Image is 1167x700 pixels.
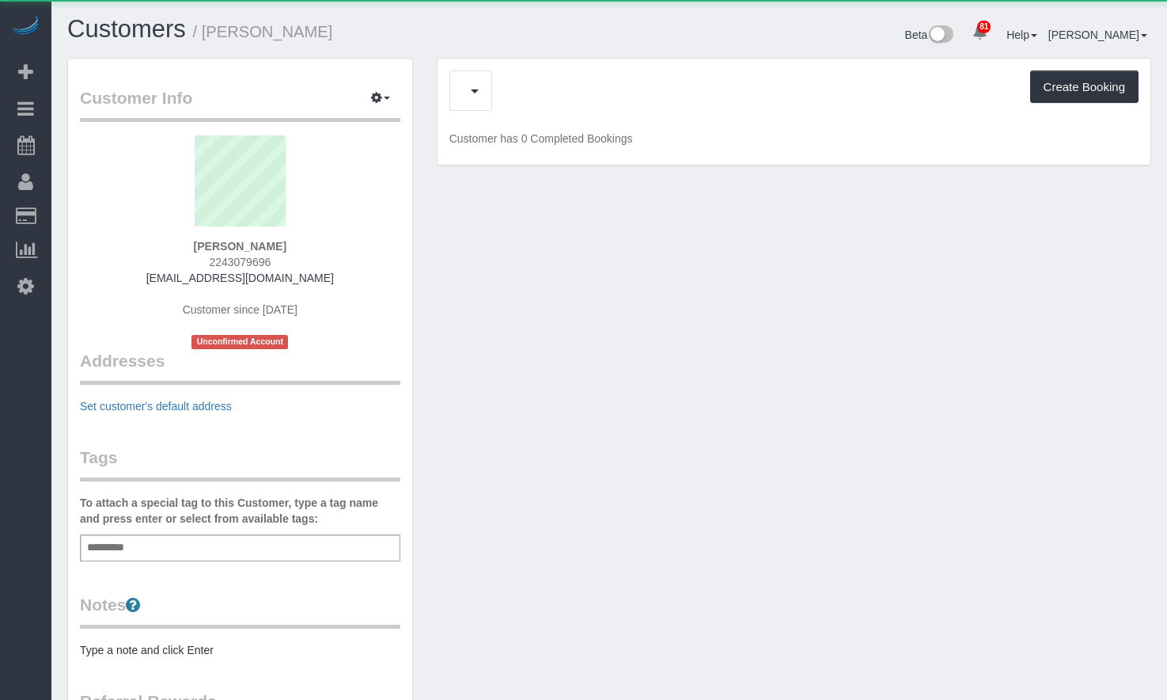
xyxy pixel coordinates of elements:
p: Customer has 0 Completed Bookings [449,131,1139,146]
a: Set customer's default address [80,400,232,413]
img: New interface [927,25,953,46]
legend: Customer Info [80,86,400,122]
span: 81 [977,21,991,33]
a: Beta [905,29,954,41]
a: [PERSON_NAME] [1048,29,1147,41]
a: [EMAIL_ADDRESS][DOMAIN_NAME] [146,272,334,284]
a: 81 [964,16,995,51]
span: Unconfirmed Account [191,335,288,348]
small: / [PERSON_NAME] [193,23,333,40]
legend: Tags [80,446,400,481]
img: Automaid Logo [9,16,41,38]
label: To attach a special tag to this Customer, type a tag name and press enter or select from availabl... [80,495,400,527]
a: Customers [67,15,186,43]
strong: [PERSON_NAME] [194,240,286,253]
legend: Notes [80,593,400,629]
span: Customer since [DATE] [183,303,297,316]
pre: Type a note and click Enter [80,642,400,658]
a: Help [1006,29,1037,41]
button: Create Booking [1030,70,1139,104]
span: 2243079696 [209,256,271,268]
